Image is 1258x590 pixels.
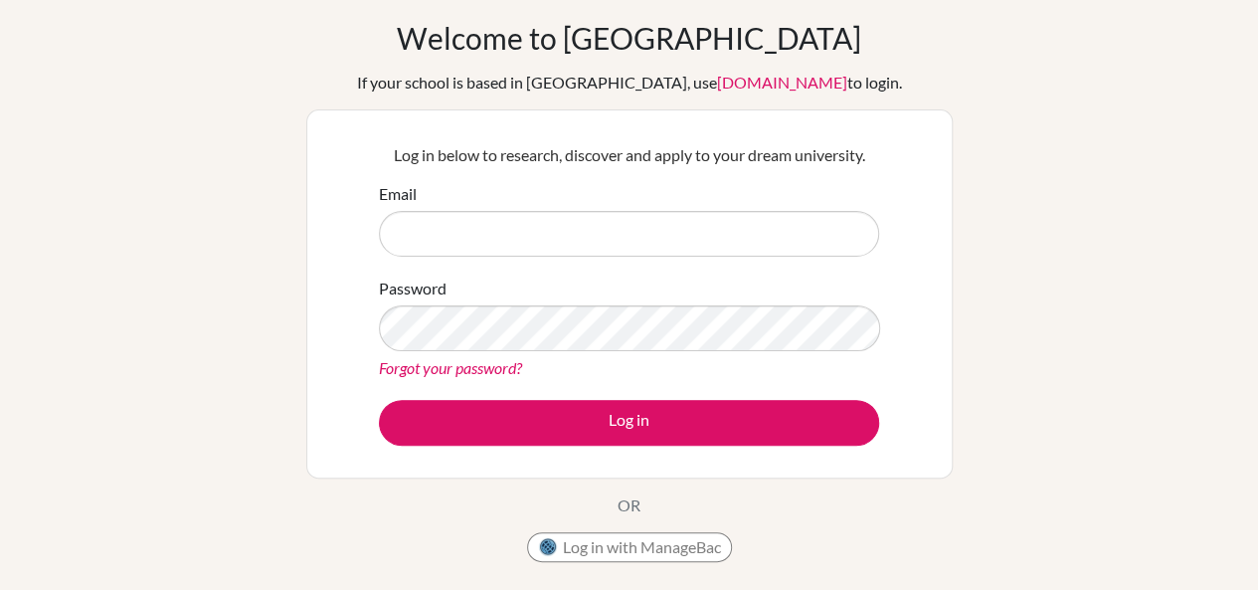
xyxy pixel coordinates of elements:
label: Email [379,182,417,206]
a: [DOMAIN_NAME] [717,73,847,92]
button: Log in [379,400,879,446]
p: OR [618,493,640,517]
button: Log in with ManageBac [527,532,732,562]
label: Password [379,277,447,300]
p: Log in below to research, discover and apply to your dream university. [379,143,879,167]
a: Forgot your password? [379,358,522,377]
h1: Welcome to [GEOGRAPHIC_DATA] [397,20,861,56]
div: If your school is based in [GEOGRAPHIC_DATA], use to login. [357,71,902,95]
